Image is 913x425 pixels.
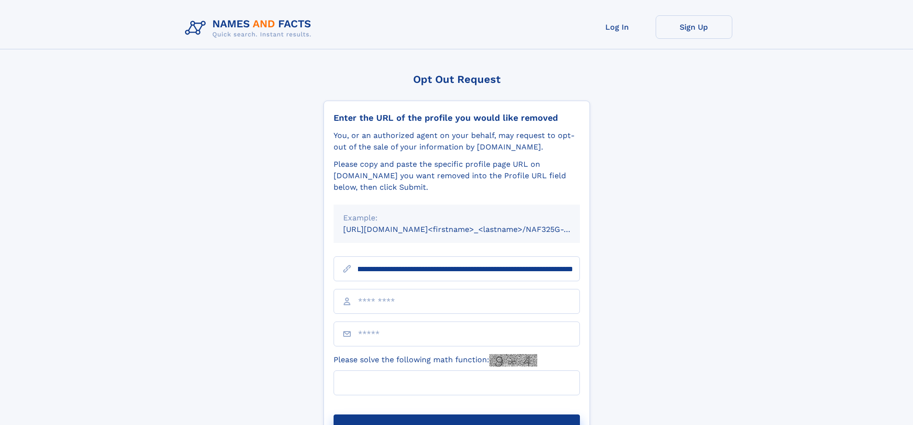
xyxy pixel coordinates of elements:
[656,15,732,39] a: Sign Up
[334,113,580,123] div: Enter the URL of the profile you would like removed
[334,354,537,367] label: Please solve the following math function:
[181,15,319,41] img: Logo Names and Facts
[334,130,580,153] div: You, or an authorized agent on your behalf, may request to opt-out of the sale of your informatio...
[579,15,656,39] a: Log In
[334,159,580,193] div: Please copy and paste the specific profile page URL on [DOMAIN_NAME] you want removed into the Pr...
[343,225,598,234] small: [URL][DOMAIN_NAME]<firstname>_<lastname>/NAF325G-xxxxxxxx
[343,212,570,224] div: Example:
[324,73,590,85] div: Opt Out Request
